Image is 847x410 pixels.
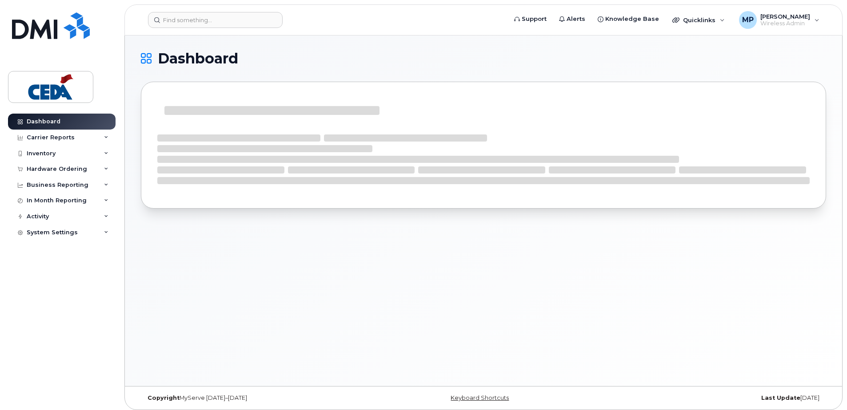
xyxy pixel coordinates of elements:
strong: Last Update [761,394,800,401]
a: Keyboard Shortcuts [451,394,509,401]
div: [DATE] [598,394,826,402]
div: MyServe [DATE]–[DATE] [141,394,369,402]
strong: Copyright [148,394,180,401]
span: Dashboard [158,52,238,65]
